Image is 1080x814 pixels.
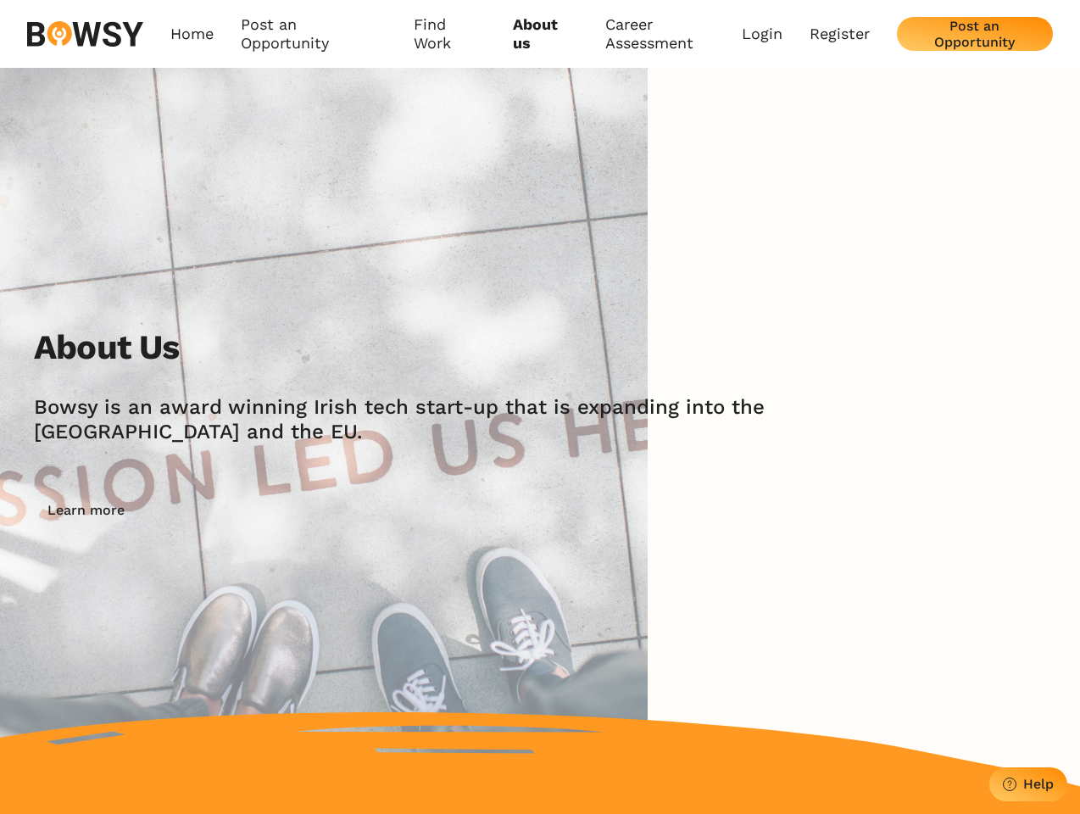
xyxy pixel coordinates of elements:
a: Login [742,25,782,43]
div: Learn more [47,502,125,518]
a: Register [810,25,870,43]
button: Learn more [34,493,138,527]
button: Help [989,767,1067,801]
button: Post an Opportunity [897,17,1053,51]
h2: Bowsy is an award winning Irish tech start-up that is expanding into the [GEOGRAPHIC_DATA] and th... [34,395,819,444]
div: Post an Opportunity [910,18,1039,50]
a: Home [170,15,214,53]
div: Help [1023,776,1054,792]
a: Career Assessment [605,15,742,53]
img: svg%3e [27,21,143,47]
h2: About Us [34,327,180,368]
